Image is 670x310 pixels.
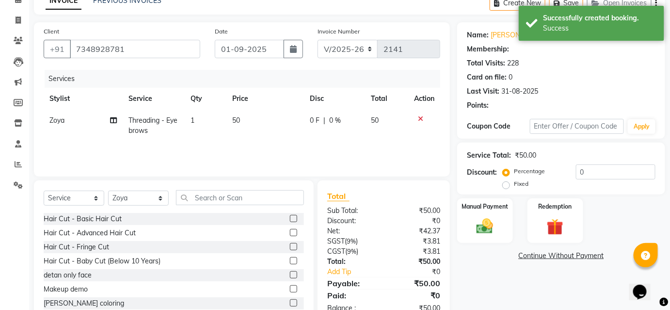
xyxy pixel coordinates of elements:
div: Net: [320,226,384,236]
th: Service [123,88,185,110]
div: ₹3.81 [383,246,447,257]
div: 31-08-2025 [501,86,538,97]
img: _cash.svg [471,217,498,236]
div: Discount: [467,167,497,178]
div: Service Total: [467,150,511,161]
span: Threading - Eyebrows [128,116,177,135]
div: Discount: [320,216,384,226]
span: 9% [347,237,356,245]
div: Paid: [320,290,384,301]
span: SGST [327,237,345,245]
span: 0 % [329,115,341,126]
div: ( ) [320,236,384,246]
span: 50 [232,116,240,125]
button: Apply [628,119,655,134]
div: Membership: [467,44,509,54]
div: Makeup demo [44,284,88,294]
th: Stylist [44,88,123,110]
span: 0 F [310,115,319,126]
label: Invoice Number [318,27,360,36]
div: ₹0 [394,267,447,277]
div: ₹0 [383,216,447,226]
span: 1 [191,116,195,125]
span: CGST [327,247,345,256]
div: ₹42.37 [383,226,447,236]
div: [PERSON_NAME] coloring [44,298,124,309]
div: Hair Cut - Basic Hair Cut [44,214,122,224]
div: ( ) [320,246,384,257]
th: Price [226,88,304,110]
div: Hair Cut - Baby Cut (Below 10 Years) [44,256,160,266]
div: ₹50.00 [383,206,447,216]
span: Total [327,191,350,201]
div: ₹3.81 [383,236,447,246]
div: Hair Cut - Fringe Cut [44,242,109,252]
label: Date [215,27,228,36]
span: 9% [347,247,356,255]
input: Search or Scan [176,190,304,205]
div: Total Visits: [467,58,505,68]
div: Hair Cut - Advanced Hair Cut [44,228,136,238]
div: Services [45,70,447,88]
a: Continue Without Payment [459,251,663,261]
div: Card on file: [467,72,507,82]
label: Redemption [539,202,572,211]
div: Total: [320,257,384,267]
div: ₹0 [383,290,447,301]
div: Points: [467,100,489,111]
input: Enter Offer / Coupon Code [530,119,624,134]
label: Percentage [514,167,545,176]
iframe: chat widget [629,271,660,300]
label: Client [44,27,59,36]
a: Add Tip [320,267,394,277]
div: detan only face [44,270,92,280]
div: 228 [507,58,519,68]
div: ₹50.00 [383,277,447,289]
label: Fixed [514,179,528,188]
div: Success [543,23,657,33]
button: +91 [44,40,71,58]
th: Qty [185,88,227,110]
th: Disc [304,88,365,110]
label: Manual Payment [462,202,508,211]
div: ₹50.00 [515,150,536,161]
span: 50 [371,116,379,125]
div: Last Visit: [467,86,499,97]
div: Sub Total: [320,206,384,216]
div: Name: [467,30,489,40]
th: Action [408,88,440,110]
span: | [323,115,325,126]
th: Total [366,88,408,110]
div: Successfully created booking. [543,13,657,23]
span: Zoya [49,116,64,125]
div: 0 [509,72,512,82]
div: Coupon Code [467,121,530,131]
img: _gift.svg [542,217,569,238]
input: Search by Name/Mobile/Email/Code [70,40,200,58]
div: ₹50.00 [383,257,447,267]
div: Payable: [320,277,384,289]
a: [PERSON_NAME] [491,30,545,40]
